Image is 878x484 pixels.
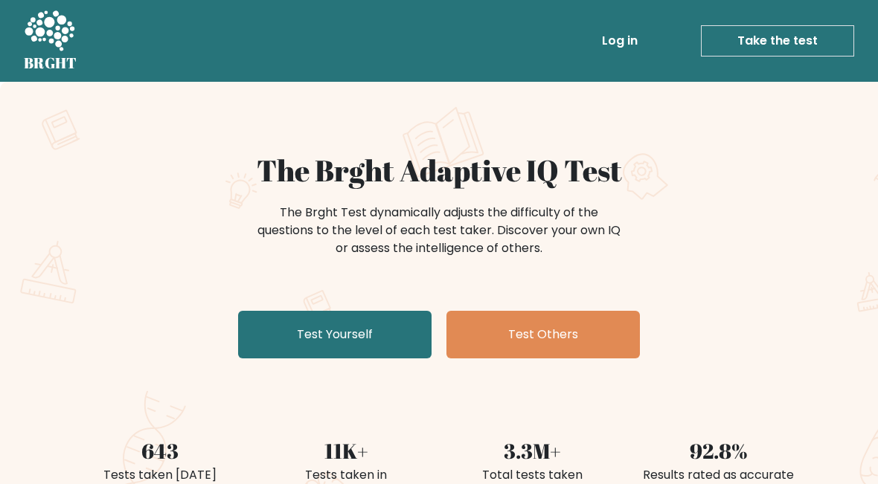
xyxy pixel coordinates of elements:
a: Take the test [701,25,854,57]
div: 643 [76,436,244,467]
div: 11K+ [262,436,430,467]
div: The Brght Test dynamically adjusts the difficulty of the questions to the level of each test take... [253,204,625,257]
div: 92.8% [634,436,802,467]
div: Tests taken [DATE] [76,466,244,484]
a: Test Others [446,311,640,358]
h5: BRGHT [24,54,77,72]
h1: The Brght Adaptive IQ Test [76,153,802,189]
a: Test Yourself [238,311,432,358]
div: Total tests taken [448,466,616,484]
div: Results rated as accurate [634,466,802,484]
a: BRGHT [24,6,77,76]
div: 3.3M+ [448,436,616,467]
a: Log in [596,26,644,56]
